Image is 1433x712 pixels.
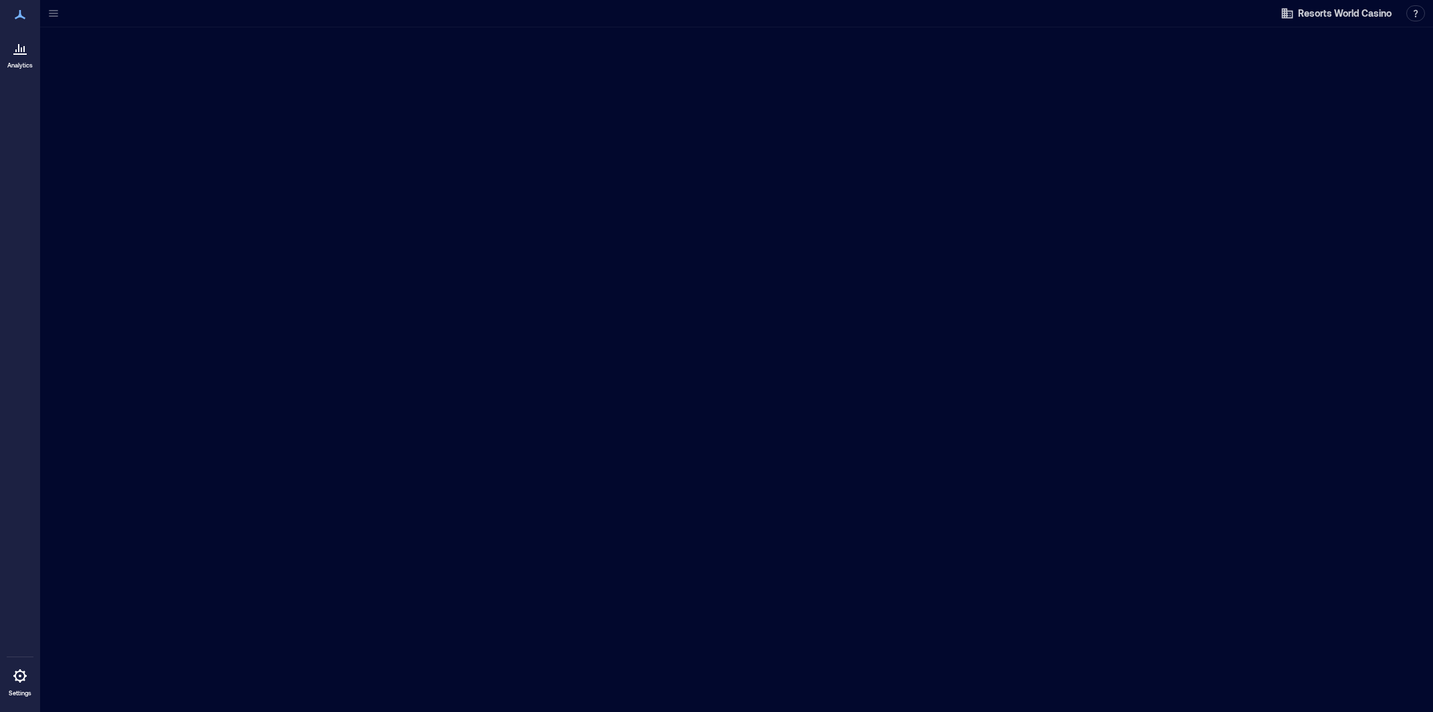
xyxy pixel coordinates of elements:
p: Settings [9,689,31,697]
a: Settings [4,660,36,701]
p: Analytics [7,61,33,69]
a: Analytics [3,32,37,73]
button: Resorts World Casino [1277,3,1396,24]
span: Resorts World Casino [1298,7,1392,20]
